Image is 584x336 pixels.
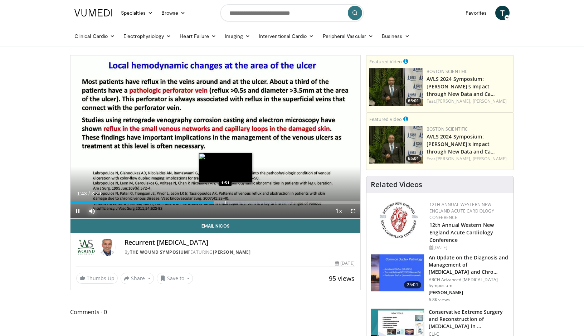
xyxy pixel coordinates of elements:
a: Specialties [117,6,157,20]
button: Share [121,273,154,284]
a: Browse [157,6,190,20]
a: Thumbs Up [76,273,118,284]
a: Interventional Cardio [254,29,318,43]
a: Boston Scientific [427,68,468,74]
button: Playback Rate [332,204,346,218]
span: 3:29 [91,191,101,196]
button: Mute [85,204,99,218]
button: Save to [157,273,193,284]
img: image.jpeg [199,153,252,183]
h4: Related Videos [371,180,422,189]
div: [DATE] [429,244,508,251]
a: Heart Failure [175,29,220,43]
video-js: Video Player [70,55,360,219]
span: 95 views [329,274,355,283]
a: 12th Annual Western New England Acute Cardiology Conference [429,221,494,243]
p: ARCH Advanced [MEDICAL_DATA] Symposium [429,277,509,288]
a: 65:01 [369,68,423,106]
span: 65:01 [406,155,421,162]
h4: Recurrent [MEDICAL_DATA] [125,239,355,247]
p: 6.8K views [429,297,450,303]
span: 25:01 [404,281,421,288]
button: Fullscreen [346,204,360,218]
span: 65:01 [406,98,421,104]
input: Search topics, interventions [220,4,364,21]
a: Electrophysiology [119,29,175,43]
a: [PERSON_NAME] [213,249,251,255]
img: The Wound Symposium [76,239,96,256]
a: [PERSON_NAME] [473,156,507,162]
a: Email Nicos [70,219,360,233]
a: Favorites [461,6,491,20]
a: [PERSON_NAME], [436,156,471,162]
a: AVLS 2024 Symposium: [PERSON_NAME]'s Impact through New Data and Ca… [427,133,495,155]
img: Avatar [99,239,116,256]
a: 65:01 [369,126,423,164]
img: VuMedi Logo [74,9,112,16]
a: 12th Annual Western New England Acute Cardiology Conference [429,201,494,220]
div: Feat. [427,156,511,162]
div: By FEATURING [125,249,355,255]
small: Featured Video [369,58,402,65]
a: The Wound Symposium [130,249,188,255]
a: Peripheral Vascular [318,29,378,43]
a: [PERSON_NAME], [436,98,471,104]
span: / [88,191,90,196]
span: Comments 0 [70,307,361,317]
div: Progress Bar [70,201,360,204]
p: [PERSON_NAME] [429,290,509,296]
img: 0954f259-7907-4053-a817-32a96463ecc8.png.150x105_q85_autocrop_double_scale_upscale_version-0.2.png [379,201,419,239]
img: 9upAlZOa1Rr5wgaX4xMDoxOjBrO-I4W8.150x105_q85_crop-smart_upscale.jpg [371,254,424,292]
div: [DATE] [335,260,354,267]
h3: Conservative Extreme Surgery and Reconstruction of [MEDICAL_DATA] in … [429,308,509,330]
h3: An Update on the Diagnosis and Management of [MEDICAL_DATA] and Chro… [429,254,509,276]
a: Business [378,29,414,43]
a: Boston Scientific [427,126,468,132]
small: Featured Video [369,116,402,122]
div: Feat. [427,98,511,104]
img: 607839b9-54d4-4fb2-9520-25a5d2532a31.150x105_q85_crop-smart_upscale.jpg [369,68,423,106]
a: Imaging [220,29,254,43]
img: 607839b9-54d4-4fb2-9520-25a5d2532a31.150x105_q85_crop-smart_upscale.jpg [369,126,423,164]
button: Pause [70,204,85,218]
a: T [495,6,510,20]
a: Clinical Cardio [70,29,119,43]
a: AVLS 2024 Symposium: [PERSON_NAME]'s Impact through New Data and Ca… [427,76,495,97]
span: 1:43 [77,191,87,196]
a: 25:01 An Update on the Diagnosis and Management of [MEDICAL_DATA] and Chro… ARCH Advanced [MEDICA... [371,254,509,303]
a: [PERSON_NAME] [473,98,507,104]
